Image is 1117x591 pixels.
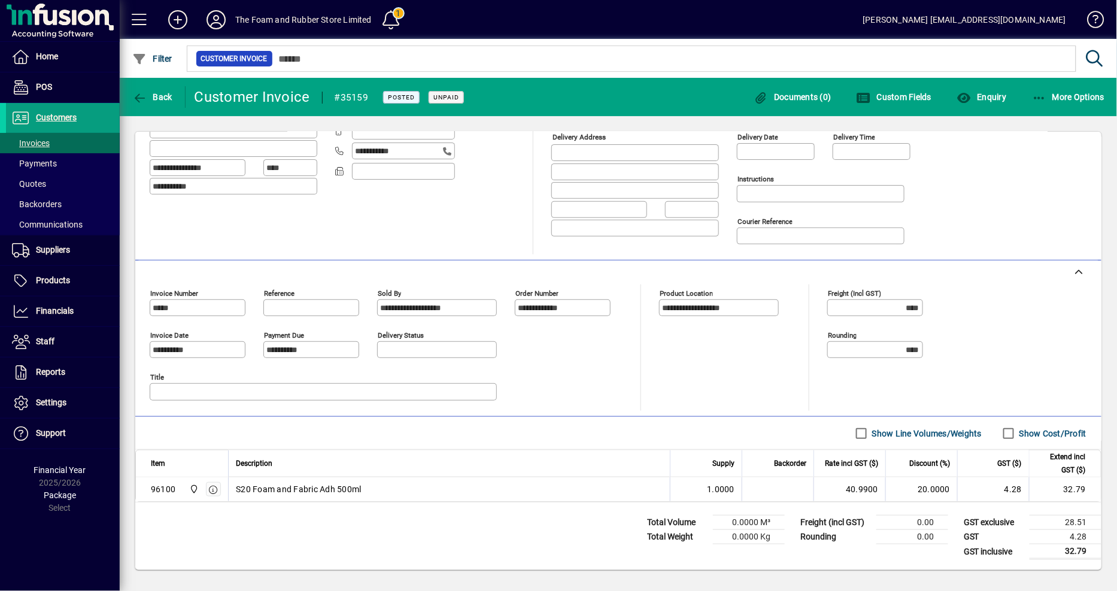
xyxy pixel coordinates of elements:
span: Financial Year [34,465,86,475]
span: Back [132,92,172,102]
span: Reports [36,367,65,377]
button: Add [159,9,197,31]
mat-label: Invoice date [150,331,189,340]
td: 32.79 [1029,477,1101,501]
span: Home [36,51,58,61]
span: Enquiry [957,92,1006,102]
span: Quotes [12,179,46,189]
span: POS [36,82,52,92]
span: Foam & Rubber Store [186,483,200,496]
span: Products [36,275,70,285]
td: Total Weight [641,530,713,544]
mat-label: Courier Reference [737,217,793,226]
td: 0.00 [876,530,948,544]
mat-label: Delivery status [378,331,424,340]
mat-label: Rounding [828,331,857,340]
button: Back [129,86,175,108]
span: Rate incl GST ($) [825,457,878,470]
div: [PERSON_NAME] [EMAIL_ADDRESS][DOMAIN_NAME] [863,10,1066,29]
td: GST exclusive [958,516,1030,530]
a: Home [6,42,120,72]
a: Support [6,419,120,448]
a: POS [6,72,120,102]
span: Customer Invoice [201,53,268,65]
button: Custom Fields [854,86,935,108]
div: #35159 [335,88,369,107]
span: Documents (0) [754,92,831,102]
a: Suppliers [6,235,120,265]
td: 32.79 [1030,544,1101,559]
td: 4.28 [1030,530,1101,544]
a: Settings [6,388,120,418]
td: Freight (incl GST) [794,516,876,530]
span: 1.0000 [708,483,735,495]
label: Show Cost/Profit [1017,428,1086,440]
span: Invoices [12,138,50,148]
a: Communications [6,214,120,235]
span: Custom Fields [857,92,932,102]
span: Suppliers [36,245,70,254]
span: GST ($) [998,457,1022,470]
div: 96100 [151,483,175,495]
span: Supply [712,457,734,470]
a: Staff [6,327,120,357]
span: Extend incl GST ($) [1037,450,1086,477]
a: Reports [6,357,120,387]
button: Filter [129,48,175,69]
div: 40.9900 [821,483,878,495]
mat-label: Invoice number [150,289,198,298]
span: Financials [36,306,74,316]
span: Communications [12,220,83,229]
td: Rounding [794,530,876,544]
mat-label: Delivery date [737,133,778,141]
mat-label: Sold by [378,289,401,298]
td: GST inclusive [958,544,1030,559]
span: Posted [388,93,415,101]
a: Invoices [6,133,120,153]
mat-label: Title [150,373,164,381]
span: Description [236,457,272,470]
mat-label: Instructions [737,175,774,183]
button: More Options [1029,86,1108,108]
span: Settings [36,398,66,407]
div: The Foam and Rubber Store Limited [235,10,372,29]
span: Backorder [774,457,806,470]
button: Documents (0) [751,86,834,108]
td: 28.51 [1030,516,1101,530]
a: Knowledge Base [1078,2,1102,41]
a: Backorders [6,194,120,214]
div: Customer Invoice [195,87,310,107]
span: Discount (%) [909,457,950,470]
span: Item [151,457,165,470]
span: Support [36,428,66,438]
td: 20.0000 [885,477,957,501]
span: More Options [1032,92,1105,102]
span: Package [44,490,76,500]
span: Customers [36,113,77,122]
span: Backorders [12,199,62,209]
app-page-header-button: Back [120,86,186,108]
mat-label: Delivery time [833,133,875,141]
span: Filter [132,54,172,63]
button: Profile [197,9,235,31]
td: 0.0000 M³ [713,516,785,530]
mat-label: Reference [264,289,295,298]
mat-label: Payment due [264,331,304,340]
td: Total Volume [641,516,713,530]
span: Staff [36,337,54,346]
span: Unpaid [433,93,459,101]
span: S20 Foam and Fabric Adh 500ml [236,483,361,495]
mat-label: Product location [660,289,713,298]
a: Financials [6,296,120,326]
label: Show Line Volumes/Weights [870,428,982,440]
span: Payments [12,159,57,168]
td: 0.0000 Kg [713,530,785,544]
a: Payments [6,153,120,174]
a: Quotes [6,174,120,194]
td: 4.28 [957,477,1029,501]
mat-label: Order number [515,289,558,298]
mat-label: Freight (incl GST) [828,289,881,298]
td: 0.00 [876,516,948,530]
td: GST [958,530,1030,544]
a: Products [6,266,120,296]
